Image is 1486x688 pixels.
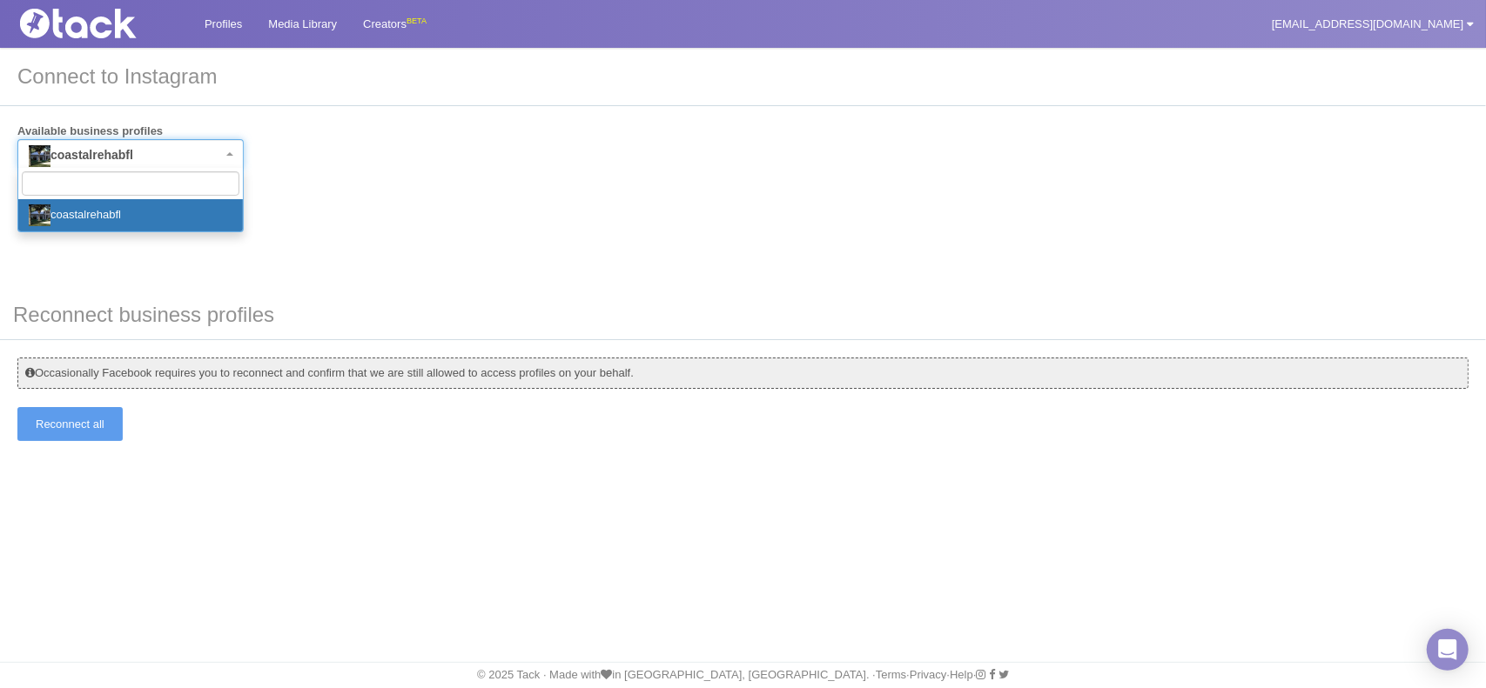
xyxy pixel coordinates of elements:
[950,668,973,681] a: Help
[876,668,906,681] a: Terms
[29,204,232,226] div: coastalrehabfl
[17,407,123,441] input: Reconnect all
[17,124,244,169] label: Available business profiles
[1427,629,1469,671] div: Open Intercom Messenger
[17,357,1469,389] div: Occasionally Facebook requires you to reconnect and confirm that we are still allowed to access p...
[29,145,222,167] div: coastalrehabfl
[29,145,50,167] img: 106799665_308142600318193_2534830394964452459_n.jpg
[407,12,427,30] div: BETA
[910,668,947,681] a: Privacy
[17,139,244,169] span: coastalrehabfl
[29,204,50,226] img: 106799665_308142600318193_2534830394964452459_n.jpg
[4,667,1482,683] div: © 2025 Tack · Made with in [GEOGRAPHIC_DATA], [GEOGRAPHIC_DATA]. · · · ·
[13,9,187,38] img: Tack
